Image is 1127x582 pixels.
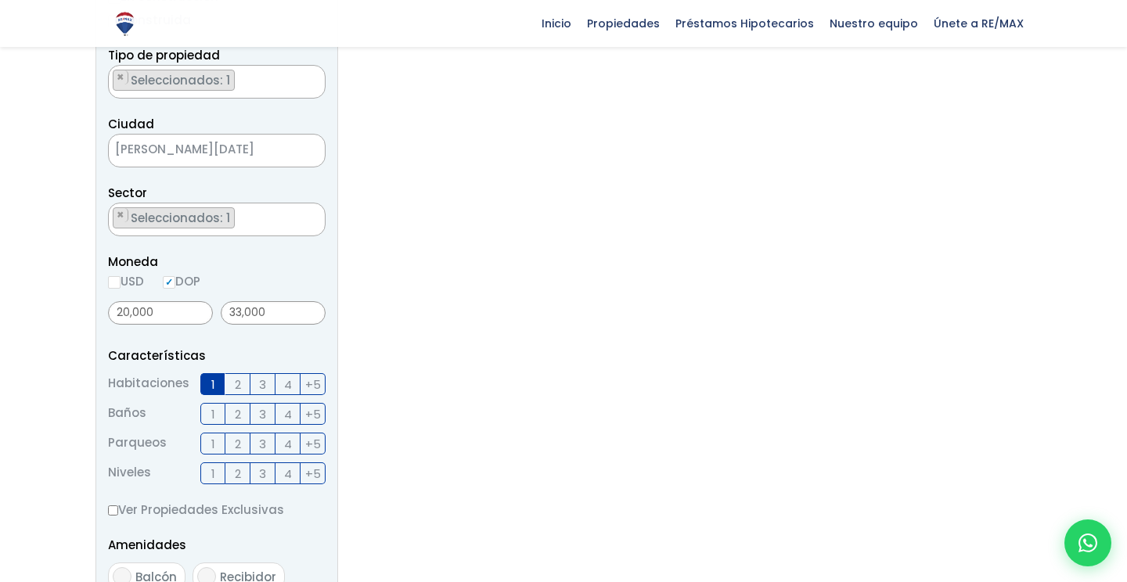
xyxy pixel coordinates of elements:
[108,185,147,201] span: Sector
[113,208,128,222] button: Remove item
[163,276,175,289] input: DOP
[286,138,309,163] button: Remove all items
[259,464,266,483] span: 3
[235,434,241,454] span: 2
[108,505,118,516] input: Ver Propiedades Exclusivas
[259,375,266,394] span: 3
[109,66,117,99] textarea: Search
[301,144,309,158] span: ×
[109,203,117,237] textarea: Search
[108,535,326,555] p: Amenidades
[668,12,822,35] span: Préstamos Hipotecarios
[221,301,326,325] input: Precio máximo
[305,464,321,483] span: +5
[108,134,326,167] span: SANTO DOMINGO DE GUZMÁN
[108,373,189,395] span: Habitaciones
[108,116,154,132] span: Ciudad
[308,70,317,85] button: Remove all items
[284,375,292,394] span: 4
[284,464,292,483] span: 4
[259,434,266,454] span: 3
[108,271,144,291] label: USD
[108,500,326,519] label: Ver Propiedades Exclusivas
[109,138,286,160] span: SANTO DOMINGO DE GUZMÁN
[235,464,241,483] span: 2
[308,208,316,222] span: ×
[822,12,926,35] span: Nuestro equipo
[308,70,316,84] span: ×
[579,12,668,35] span: Propiedades
[534,12,579,35] span: Inicio
[113,207,235,228] li: GAZCUE
[211,434,215,454] span: 1
[163,271,200,291] label: DOP
[284,434,292,454] span: 4
[926,12,1032,35] span: Únete a RE/MAX
[308,207,317,223] button: Remove all items
[235,404,241,424] span: 2
[211,375,215,394] span: 1
[108,276,121,289] input: USD
[108,462,151,484] span: Niveles
[117,70,124,84] span: ×
[305,404,321,424] span: +5
[129,72,234,88] span: Seleccionados: 1
[108,433,167,454] span: Parqueos
[108,301,213,325] input: Precio mínimo
[108,403,146,425] span: Baños
[211,464,215,483] span: 1
[117,208,124,222] span: ×
[108,346,326,365] p: Características
[284,404,292,424] span: 4
[305,375,321,394] span: +5
[211,404,215,424] span: 1
[305,434,321,454] span: +5
[129,210,234,226] span: Seleccionados: 1
[108,252,326,271] span: Moneda
[113,70,128,84] button: Remove item
[113,70,235,91] li: APARTAMENTO
[235,375,241,394] span: 2
[111,10,139,38] img: Logo de REMAX
[108,47,220,63] span: Tipo de propiedad
[259,404,266,424] span: 3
